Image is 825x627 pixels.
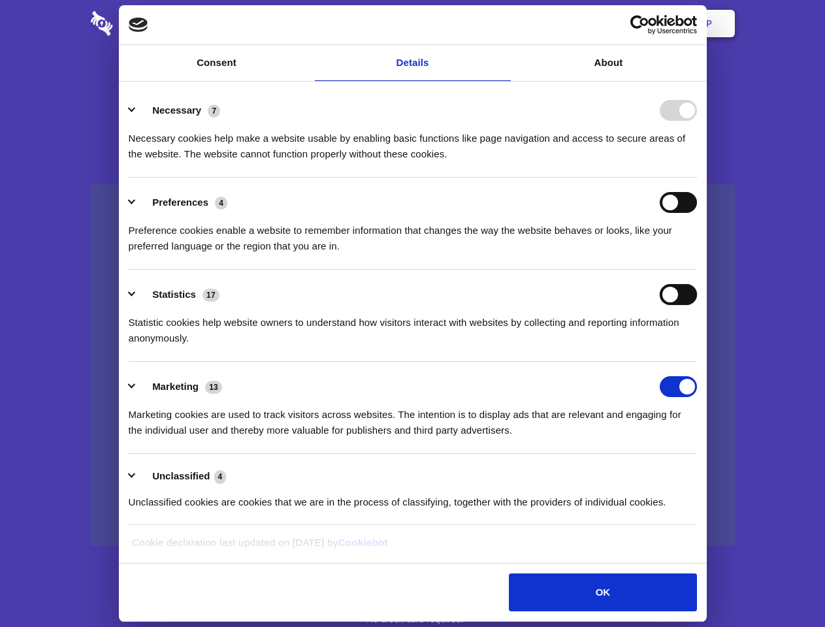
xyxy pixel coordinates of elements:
button: Necessary (7) [129,100,229,121]
span: 17 [202,289,219,302]
label: Marketing [152,381,199,392]
label: Statistics [152,289,196,300]
a: About [511,45,707,81]
span: 4 [214,470,227,483]
div: Cookie declaration last updated on [DATE] by [122,535,703,560]
a: Usercentrics Cookiebot - opens in a new window [583,15,697,35]
div: Unclassified cookies are cookies that we are in the process of classifying, together with the pro... [129,485,697,510]
label: Necessary [152,104,201,116]
a: Pricing [383,3,440,44]
button: OK [509,573,696,611]
div: Preference cookies enable a website to remember information that changes the way the website beha... [129,213,697,254]
a: Login [592,3,649,44]
button: Preferences (4) [129,192,236,213]
a: Contact [530,3,590,44]
h4: Auto-redaction of sensitive data, encrypted data sharing and self-destructing private chats. Shar... [91,119,735,162]
img: logo [129,18,148,32]
span: 7 [208,104,220,118]
button: Unclassified (4) [129,468,235,485]
div: Statistic cookies help website owners to understand how visitors interact with websites by collec... [129,305,697,346]
span: 4 [215,197,227,210]
a: Cookiebot [338,537,388,548]
button: Marketing (13) [129,376,231,397]
div: Marketing cookies are used to track visitors across websites. The intention is to display ads tha... [129,397,697,438]
h1: Eliminate Slack Data Loss. [91,59,735,106]
button: Statistics (17) [129,284,228,305]
span: 13 [205,381,222,394]
a: Details [315,45,511,81]
label: Preferences [152,197,208,208]
div: Necessary cookies help make a website usable by enabling basic functions like page navigation and... [129,121,697,162]
a: Wistia video thumbnail [91,184,735,547]
img: logo-wordmark-white-trans-d4663122ce5f474addd5e946df7df03e33cb6a1c49d2221995e7729f52c070b2.svg [91,11,202,36]
a: Consent [119,45,315,81]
